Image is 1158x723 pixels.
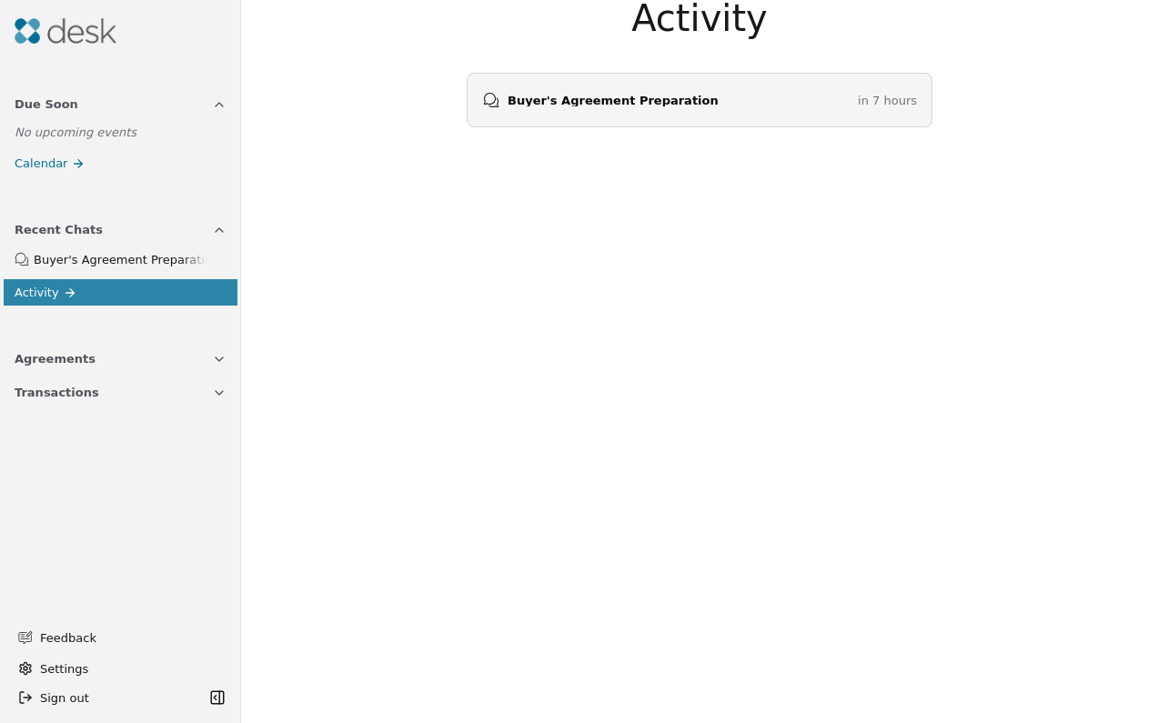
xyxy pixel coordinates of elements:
[15,126,136,139] span: No upcoming events
[858,94,917,107] time: Friday, August 15, 2025 at 1:57:11 AM
[15,18,116,44] img: Desk
[4,342,237,376] button: Agreements
[40,688,89,708] span: Sign out
[15,283,59,302] span: Activity
[4,213,237,246] button: Recent Chats
[4,376,237,409] button: Transactions
[508,95,719,106] span: Buyer's Agreement Preparation
[15,95,78,114] span: Due Soon
[15,349,96,368] span: Agreements
[11,654,230,683] button: Settings
[40,628,216,648] span: Feedback
[34,250,207,269] div: Buyer's Agreement Preparation
[15,220,103,239] span: Recent Chats
[4,279,237,306] a: Activity
[40,659,88,678] span: Settings
[15,154,67,173] span: Calendar
[4,150,237,176] a: Calendar
[15,383,99,402] span: Transactions
[11,683,205,712] button: Sign out
[467,73,932,127] a: Buyer's Agreement Preparationin 7 hours
[7,621,227,654] button: Feedback
[6,246,233,272] a: Buyer's Agreement Preparation
[4,87,237,121] button: Due Soon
